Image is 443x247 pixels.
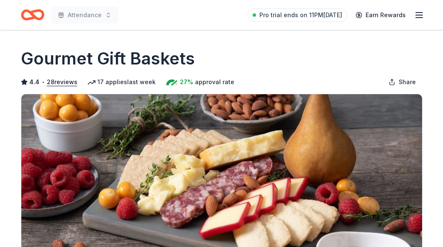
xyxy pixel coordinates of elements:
[259,10,342,20] span: Pro trial ends on 11PM[DATE]
[351,8,411,23] a: Earn Rewards
[29,77,39,87] span: 4.4
[248,8,347,22] a: Pro trial ends on 11PM[DATE]
[195,77,234,87] span: approval rate
[47,77,77,87] button: 28reviews
[382,74,423,90] button: Share
[399,77,416,87] span: Share
[87,77,156,87] div: 17 applies last week
[21,5,44,25] a: Home
[68,10,102,20] span: Attendance
[180,77,193,87] span: 27%
[21,47,195,70] h1: Gourmet Gift Baskets
[51,7,118,23] button: Attendance
[41,79,44,85] span: •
